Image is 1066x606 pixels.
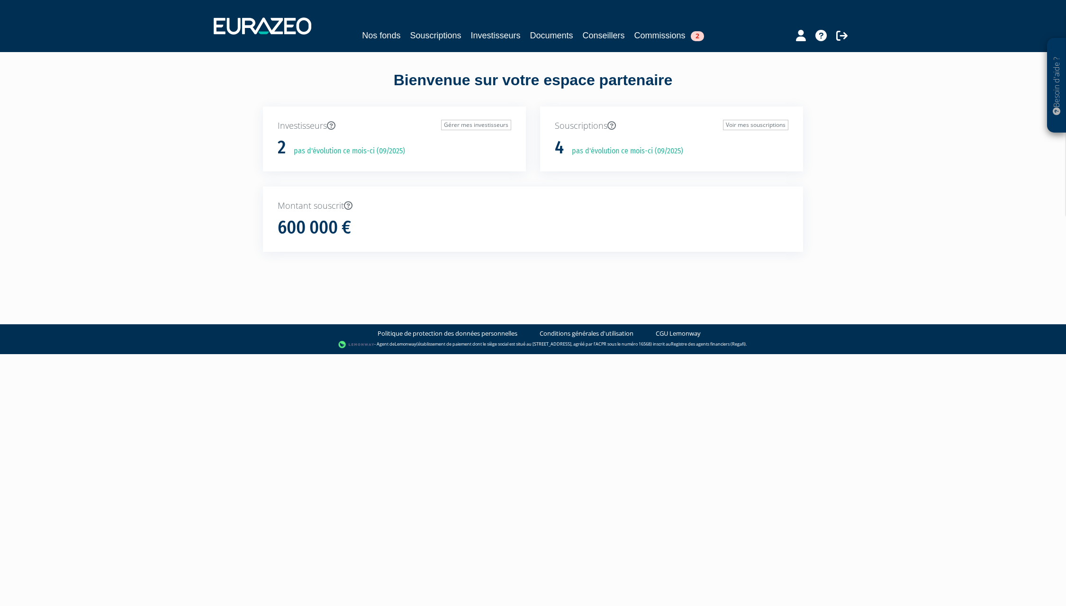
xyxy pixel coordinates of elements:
[470,29,520,42] a: Investisseurs
[555,138,564,158] h1: 4
[634,29,704,42] a: Commissions2
[540,329,633,338] a: Conditions générales d'utilisation
[565,146,683,157] p: pas d'évolution ce mois-ci (09/2025)
[441,120,511,130] a: Gérer mes investisseurs
[214,18,311,35] img: 1732889491-logotype_eurazeo_blanc_rvb.png
[278,120,511,132] p: Investisseurs
[530,29,573,42] a: Documents
[555,120,788,132] p: Souscriptions
[256,70,810,107] div: Bienvenue sur votre espace partenaire
[395,341,416,347] a: Lemonway
[410,29,461,42] a: Souscriptions
[278,218,351,238] h1: 600 000 €
[287,146,405,157] p: pas d'évolution ce mois-ci (09/2025)
[338,340,375,349] img: logo-lemonway.png
[723,120,788,130] a: Voir mes souscriptions
[278,138,286,158] h1: 2
[278,200,788,212] p: Montant souscrit
[1051,43,1062,128] p: Besoin d'aide ?
[378,329,517,338] a: Politique de protection des données personnelles
[656,329,701,338] a: CGU Lemonway
[671,341,746,347] a: Registre des agents financiers (Regafi)
[362,29,400,42] a: Nos fonds
[583,29,625,42] a: Conseillers
[691,31,704,41] span: 2
[9,340,1057,349] div: - Agent de (établissement de paiement dont le siège social est situé au [STREET_ADDRESS], agréé p...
